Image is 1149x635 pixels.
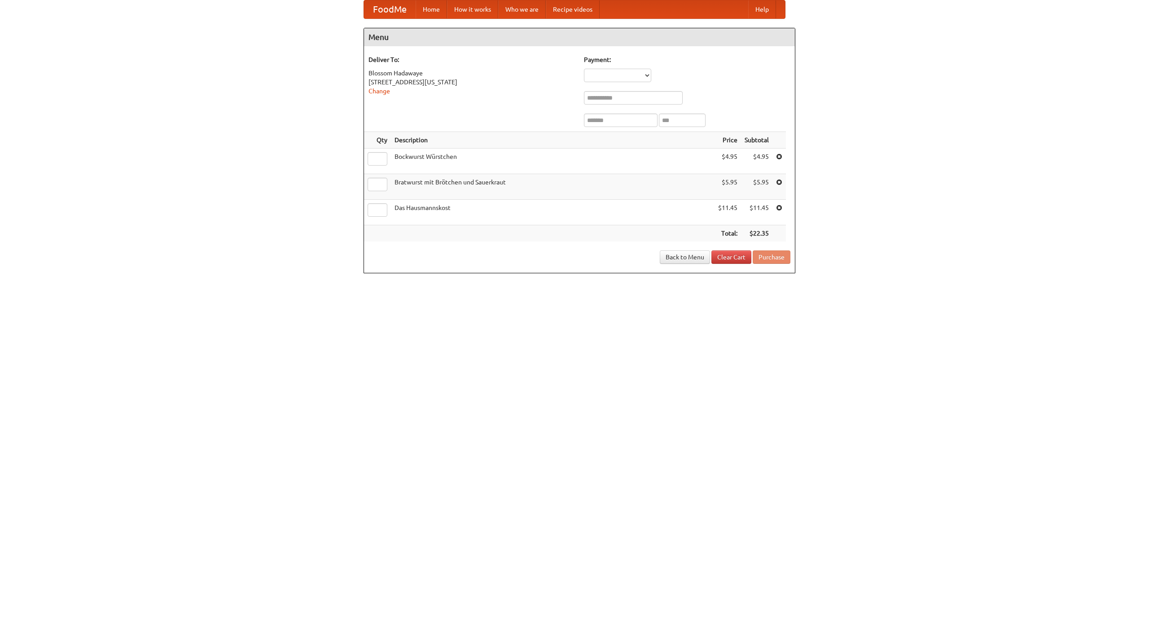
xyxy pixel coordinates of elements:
[368,55,575,64] h5: Deliver To:
[368,78,575,87] div: [STREET_ADDRESS][US_STATE]
[741,149,772,174] td: $4.95
[715,200,741,225] td: $11.45
[741,200,772,225] td: $11.45
[715,225,741,242] th: Total:
[546,0,600,18] a: Recipe videos
[715,132,741,149] th: Price
[364,0,416,18] a: FoodMe
[741,174,772,200] td: $5.95
[660,250,710,264] a: Back to Menu
[715,149,741,174] td: $4.95
[364,28,795,46] h4: Menu
[447,0,498,18] a: How it works
[711,250,751,264] a: Clear Cart
[753,250,790,264] button: Purchase
[584,55,790,64] h5: Payment:
[391,132,715,149] th: Description
[498,0,546,18] a: Who we are
[391,149,715,174] td: Bockwurst Würstchen
[391,200,715,225] td: Das Hausmannskost
[416,0,447,18] a: Home
[368,69,575,78] div: Blossom Hadawaye
[391,174,715,200] td: Bratwurst mit Brötchen und Sauerkraut
[368,88,390,95] a: Change
[741,225,772,242] th: $22.35
[364,132,391,149] th: Qty
[741,132,772,149] th: Subtotal
[748,0,776,18] a: Help
[715,174,741,200] td: $5.95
